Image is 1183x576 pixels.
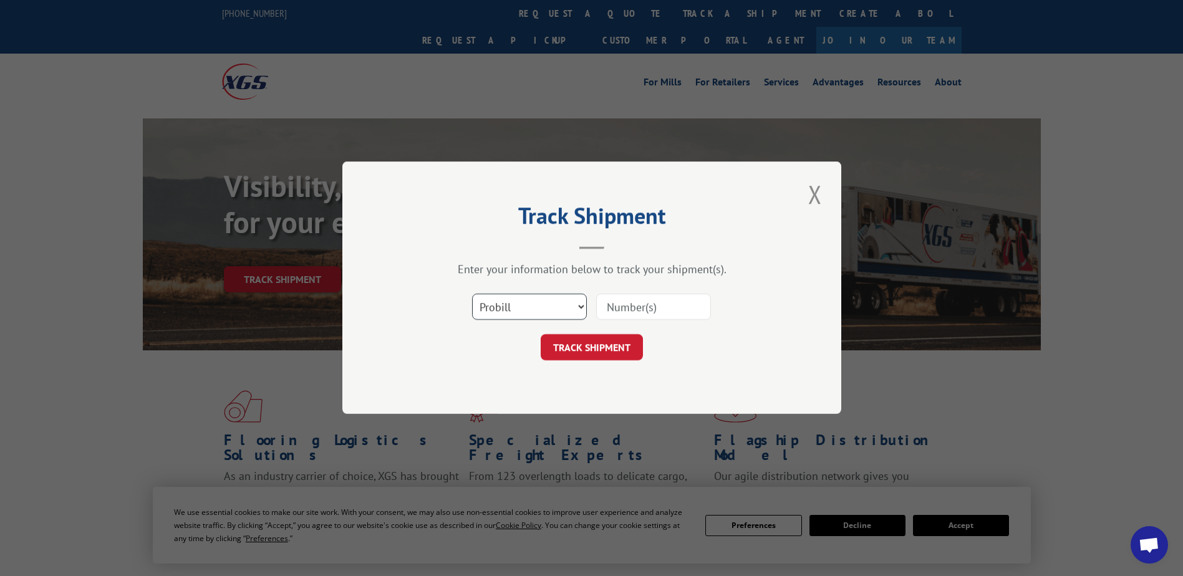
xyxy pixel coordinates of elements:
input: Number(s) [596,294,711,320]
button: TRACK SHIPMENT [541,335,643,361]
button: Close modal [804,177,826,211]
h2: Track Shipment [405,207,779,231]
div: Enter your information below to track your shipment(s). [405,262,779,277]
a: Open chat [1131,526,1168,564]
